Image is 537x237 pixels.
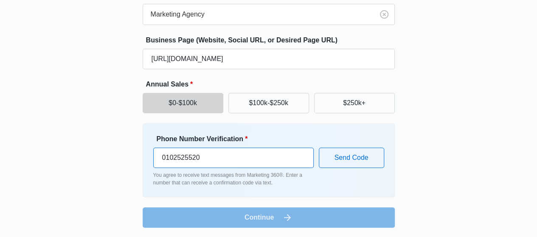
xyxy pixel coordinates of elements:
p: You agree to receive text messages from Marketing 360®. Enter a number that can receive a confirm... [153,171,314,187]
button: Send Code [319,148,384,168]
button: $100k-$250k [228,93,309,113]
input: e.g. janesplumbing.com [143,49,395,69]
button: $0-$100k [143,93,223,113]
label: Annual Sales [146,79,398,89]
button: Clear [377,8,391,21]
label: Phone Number Verification [157,134,317,144]
button: $250k+ [314,93,395,113]
input: Ex. +1-555-555-5555 [153,148,314,168]
label: Business Page (Website, Social URL, or Desired Page URL) [146,35,398,45]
